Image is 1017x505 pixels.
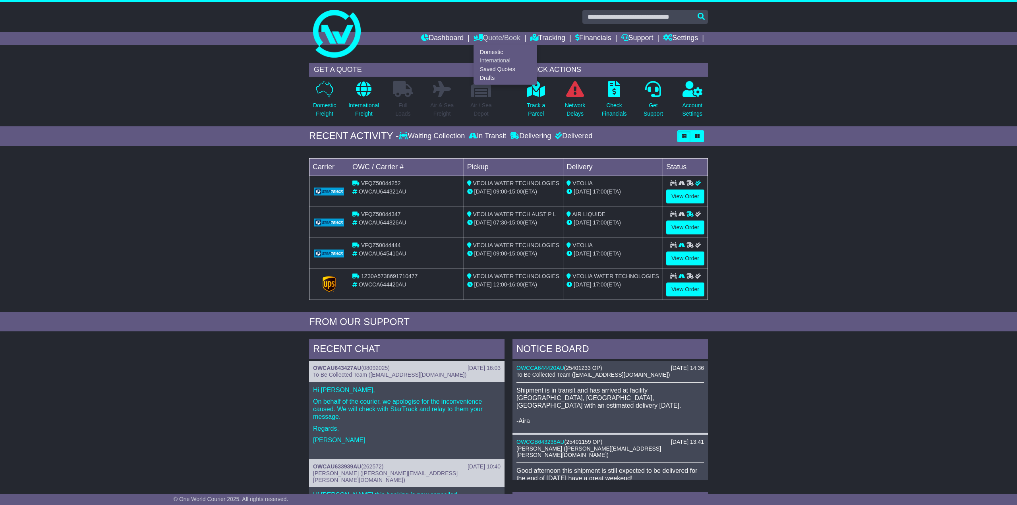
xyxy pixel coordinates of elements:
td: Delivery [563,158,663,176]
span: AIR LIQUIDE [572,211,605,217]
div: RECENT CHAT [309,339,505,361]
span: VEOLIA [572,242,593,248]
div: - (ETA) [467,250,560,258]
a: InternationalFreight [348,81,379,122]
span: 17:00 [593,250,607,257]
span: 1Z30A5738691710477 [361,273,418,279]
span: [DATE] [574,188,591,195]
a: View Order [666,221,704,234]
div: (ETA) [567,188,659,196]
span: VEOLIA WATER TECHNOLOGIES [473,242,560,248]
a: Domestic [474,48,537,56]
a: Support [621,32,654,45]
span: 12:00 [493,281,507,288]
p: Full Loads [393,101,413,118]
div: [DATE] 10:40 [468,463,501,470]
span: [DATE] [574,281,591,288]
span: [DATE] [574,219,591,226]
div: ( ) [313,463,501,470]
span: OWCAU645410AU [359,250,406,257]
td: Carrier [309,158,349,176]
td: Status [663,158,708,176]
p: Get Support [644,101,663,118]
a: GetSupport [643,81,663,122]
td: OWC / Carrier # [349,158,464,176]
div: FROM OUR SUPPORT [309,316,708,328]
div: Waiting Collection [399,132,467,141]
span: 262572 [363,463,382,470]
span: [PERSON_NAME] ([PERSON_NAME][EMAIL_ADDRESS][PERSON_NAME][DOMAIN_NAME]) [313,470,458,483]
div: (ETA) [567,219,659,227]
div: [DATE] 14:36 [671,365,704,371]
a: Track aParcel [526,81,545,122]
a: DomesticFreight [313,81,336,122]
div: RECENT ACTIVITY - [309,130,399,142]
a: Drafts [474,74,537,82]
a: View Order [666,282,704,296]
a: NetworkDelays [565,81,586,122]
div: ( ) [516,365,704,371]
span: To Be Collected Team ([EMAIL_ADDRESS][DOMAIN_NAME]) [313,371,466,378]
a: Saved Quotes [474,65,537,74]
div: [DATE] 16:03 [468,365,501,371]
span: VFQZ50044444 [361,242,401,248]
span: [DATE] [474,219,492,226]
div: GET A QUOTE [309,63,497,77]
span: 25401233 OP [566,365,600,371]
span: VEOLIA WATER TECH AUST P L [473,211,556,217]
span: OWCAU644826AU [359,219,406,226]
span: 09:00 [493,250,507,257]
p: Check Financials [602,101,627,118]
span: [DATE] [474,188,492,195]
img: GetCarrierServiceLogo [314,250,344,257]
td: Pickup [464,158,563,176]
img: GetCarrierServiceLogo [314,188,344,195]
div: NOTICE BOARD [512,339,708,361]
div: In Transit [467,132,508,141]
a: Dashboard [421,32,464,45]
span: VFQZ50044347 [361,211,401,217]
a: View Order [666,190,704,203]
p: [PERSON_NAME] [313,436,501,444]
span: 15:00 [509,219,523,226]
p: On behalf of the courier, we apologise for the inconvenience caused. We will check with StarTrack... [313,398,501,421]
a: CheckFinancials [601,81,627,122]
p: Good afternoon this shipment is still expected to be delivered for the end of [DATE] have a great... [516,467,704,482]
span: 15:00 [509,188,523,195]
div: Quote/Book [474,45,537,85]
span: 07:30 [493,219,507,226]
span: VEOLIA WATER TECHNOLOGIES [572,273,659,279]
p: International Freight [348,101,379,118]
span: 17:00 [593,219,607,226]
div: ( ) [516,439,704,445]
a: Tracking [530,32,565,45]
span: 09:00 [493,188,507,195]
p: Air / Sea Depot [470,101,492,118]
span: [DATE] [474,281,492,288]
span: 15:00 [509,250,523,257]
span: © One World Courier 2025. All rights reserved. [174,496,288,502]
a: International [474,56,537,65]
span: VEOLIA WATER TECHNOLOGIES [473,273,560,279]
span: [DATE] [574,250,591,257]
p: Track a Parcel [527,101,545,118]
div: (ETA) [567,250,659,258]
a: Financials [575,32,611,45]
img: GetCarrierServiceLogo [323,276,336,292]
p: Regards, [313,425,501,432]
span: 25401159 OP [566,439,600,445]
div: Delivered [553,132,592,141]
a: OWCAU643427AU [313,365,361,371]
p: Network Delays [565,101,585,118]
div: - (ETA) [467,188,560,196]
div: - (ETA) [467,219,560,227]
p: Hi [PERSON_NAME] this booking is now cancelled [313,491,501,499]
a: Settings [663,32,698,45]
a: OWCCA644420AU [516,365,564,371]
div: ( ) [313,365,501,371]
span: VFQZ50044252 [361,180,401,186]
div: Delivering [508,132,553,141]
p: Shipment is in transit and has arrived at facility [GEOGRAPHIC_DATA], [GEOGRAPHIC_DATA], [GEOGRAP... [516,387,704,425]
span: OWCCA644420AU [359,281,406,288]
div: - (ETA) [467,281,560,289]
